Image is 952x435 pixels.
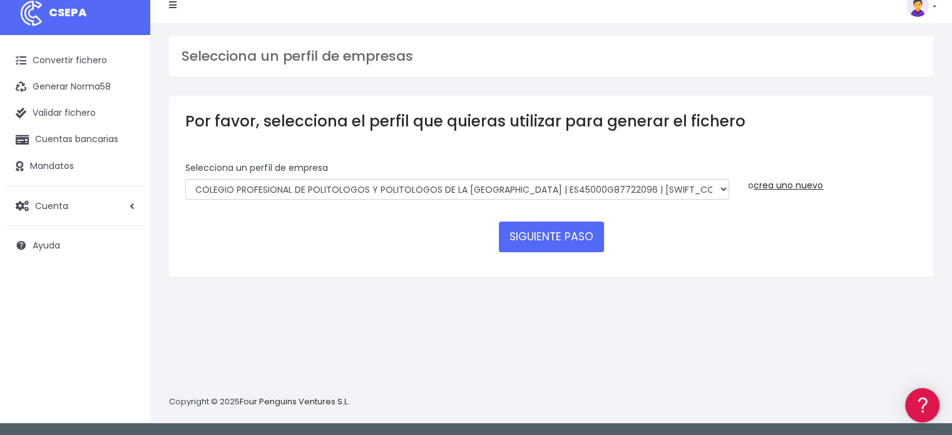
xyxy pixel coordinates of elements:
a: Perfiles de empresas [13,217,238,236]
a: Mandatos [6,153,144,180]
a: API [13,320,238,339]
div: o [748,161,917,192]
a: Cuentas bancarias [6,126,144,153]
h3: Selecciona un perfil de empresas [182,48,921,64]
a: Información general [13,106,238,126]
a: Validar fichero [6,100,144,126]
a: Problemas habituales [13,178,238,197]
span: CSEPA [49,4,87,20]
button: SIGUIENTE PASO [499,222,604,252]
div: Convertir ficheros [13,138,238,150]
h3: Por favor, selecciona el perfil que quieras utilizar para generar el fichero [185,112,917,130]
span: Cuenta [35,199,68,212]
p: Copyright © 2025 . [169,396,351,409]
a: Four Penguins Ventures S.L. [240,396,349,407]
a: Ayuda [6,232,144,258]
a: Cuenta [6,193,144,219]
div: Facturación [13,248,238,260]
a: Formatos [13,158,238,178]
button: Contáctanos [13,335,238,357]
a: crea uno nuevo [754,179,823,192]
a: General [13,269,238,288]
div: Información general [13,87,238,99]
span: Ayuda [33,239,60,252]
label: Selecciona un perfíl de empresa [185,161,328,175]
a: Generar Norma58 [6,74,144,100]
a: Videotutoriales [13,197,238,217]
div: Programadores [13,300,238,312]
a: POWERED BY ENCHANT [172,361,241,372]
a: Convertir fichero [6,48,144,74]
